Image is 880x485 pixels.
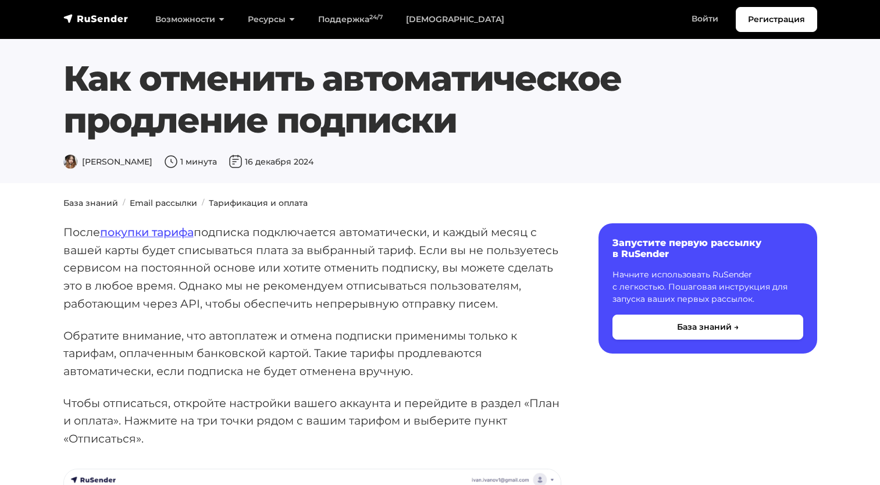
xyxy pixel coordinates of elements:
[144,8,236,31] a: Возможности
[63,198,118,208] a: База знаний
[612,237,803,259] h6: Запустите первую рассылку в RuSender
[209,198,308,208] a: Тарификация и оплата
[100,225,194,239] a: покупки тарифа
[229,156,313,167] span: 16 декабря 2024
[612,315,803,340] button: База знаний →
[63,327,561,380] p: Обратите внимание, что автоплатеж и отмена подписки применимы только к тарифам, оплаченным банков...
[63,58,817,141] h1: Как отменить автоматическое продление подписки
[164,156,217,167] span: 1 минута
[680,7,730,31] a: Войти
[307,8,394,31] a: Поддержка24/7
[56,197,824,209] nav: breadcrumb
[236,8,307,31] a: Ресурсы
[63,394,561,448] p: Чтобы отписаться, откройте настройки вашего аккаунта и перейдите в раздел «План и оплата». Нажмит...
[369,13,383,21] sup: 24/7
[612,269,803,305] p: Начните использовать RuSender с легкостью. Пошаговая инструкция для запуска ваших первых рассылок.
[63,156,152,167] span: [PERSON_NAME]
[63,13,129,24] img: RuSender
[394,8,516,31] a: [DEMOGRAPHIC_DATA]
[229,155,243,169] img: Дата публикации
[130,198,197,208] a: Email рассылки
[63,223,561,313] p: После подписка подключается автоматически, и каждый месяц с вашей карты будет списываться плата з...
[164,155,178,169] img: Время чтения
[598,223,817,354] a: Запустите первую рассылку в RuSender Начните использовать RuSender с легкостью. Пошаговая инструк...
[736,7,817,32] a: Регистрация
